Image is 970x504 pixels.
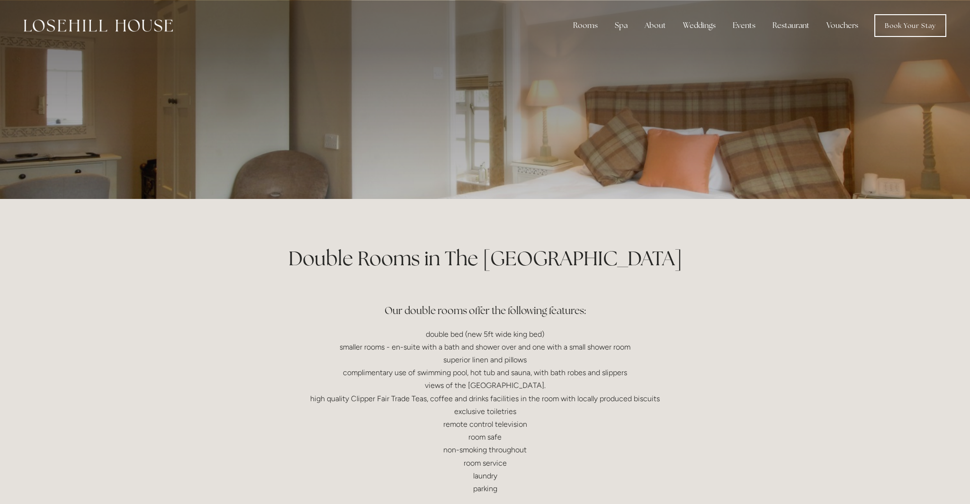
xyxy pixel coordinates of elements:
a: Book Your Stay [874,14,946,37]
a: Vouchers [819,16,866,35]
img: Losehill House [24,19,173,32]
p: double bed (new 5ft wide king bed) smaller rooms - en-suite with a bath and shower over and one w... [259,328,711,495]
div: Spa [607,16,635,35]
div: Rooms [566,16,605,35]
div: Events [725,16,763,35]
div: Restaurant [765,16,817,35]
div: About [637,16,674,35]
h1: Double Rooms in The [GEOGRAPHIC_DATA] [259,244,711,272]
h3: Our double rooms offer the following features: [259,282,711,320]
div: Weddings [675,16,723,35]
